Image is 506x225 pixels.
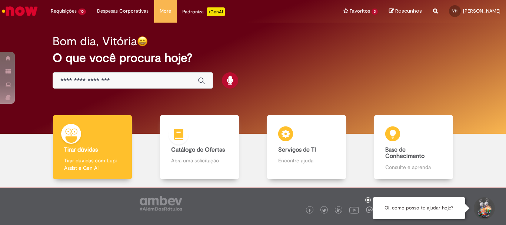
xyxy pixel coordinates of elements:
[349,205,359,215] img: logo_footer_youtube.png
[322,209,326,212] img: logo_footer_twitter.png
[452,9,457,13] span: VH
[53,35,137,48] h2: Bom dia, Vitória
[337,208,341,213] img: logo_footer_linkedin.png
[253,115,360,179] a: Serviços de TI Encontre ajuda
[350,7,370,15] span: Favoritos
[160,7,171,15] span: More
[207,7,225,16] p: +GenAi
[171,157,227,164] p: Abra uma solicitação
[473,197,495,219] button: Iniciar Conversa de Suporte
[146,115,253,179] a: Catálogo de Ofertas Abra uma solicitação
[308,209,312,212] img: logo_footer_facebook.png
[389,8,422,15] a: Rascunhos
[97,7,149,15] span: Despesas Corporativas
[182,7,225,16] div: Padroniza
[39,115,146,179] a: Tirar dúvidas Tirar dúvidas com Lupi Assist e Gen Ai
[360,115,467,179] a: Base de Conhecimento Consulte e aprenda
[373,197,465,219] div: Oi, como posso te ajudar hoje?
[463,8,500,14] span: [PERSON_NAME]
[1,4,39,19] img: ServiceNow
[51,7,77,15] span: Requisições
[278,157,334,164] p: Encontre ajuda
[385,163,442,171] p: Consulte e aprenda
[278,146,316,153] b: Serviços de TI
[395,7,422,14] span: Rascunhos
[53,52,453,64] h2: O que você procura hoje?
[372,9,378,15] span: 3
[385,146,425,160] b: Base de Conhecimento
[171,146,225,153] b: Catálogo de Ofertas
[78,9,86,15] span: 10
[137,36,148,47] img: happy-face.png
[64,157,120,172] p: Tirar dúvidas com Lupi Assist e Gen Ai
[366,206,373,213] img: logo_footer_workplace.png
[64,146,98,153] b: Tirar dúvidas
[140,196,182,211] img: logo_footer_ambev_rotulo_gray.png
